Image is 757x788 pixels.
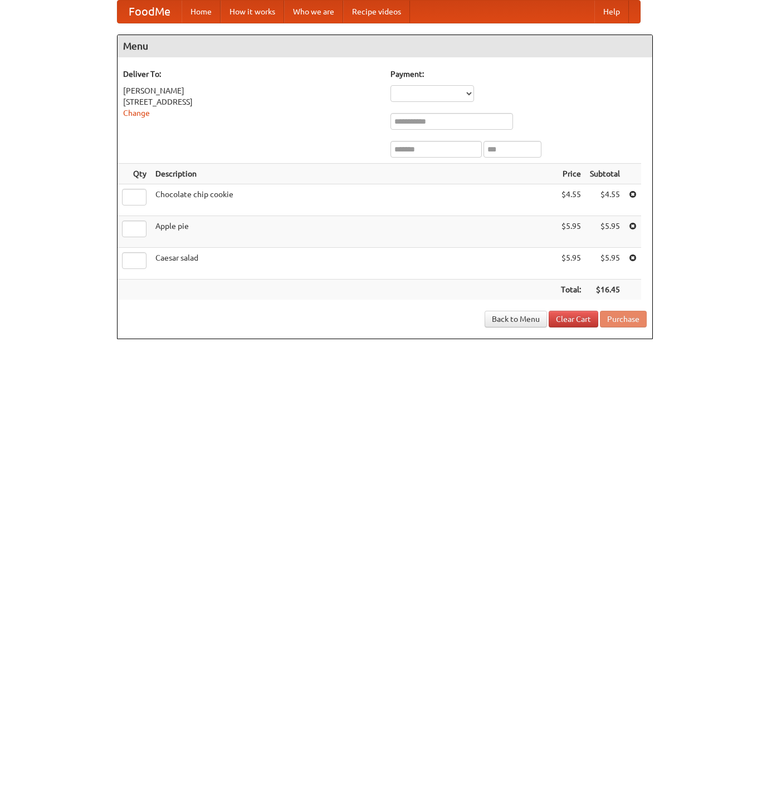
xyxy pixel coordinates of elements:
[556,280,585,300] th: Total:
[585,248,624,280] td: $5.95
[585,280,624,300] th: $16.45
[151,164,556,184] th: Description
[182,1,221,23] a: Home
[585,184,624,216] td: $4.55
[151,248,556,280] td: Caesar salad
[556,248,585,280] td: $5.95
[600,311,647,327] button: Purchase
[123,109,150,118] a: Change
[118,35,652,57] h4: Menu
[123,85,379,96] div: [PERSON_NAME]
[585,216,624,248] td: $5.95
[221,1,284,23] a: How it works
[556,184,585,216] td: $4.55
[284,1,343,23] a: Who we are
[390,68,647,80] h5: Payment:
[118,1,182,23] a: FoodMe
[151,216,556,248] td: Apple pie
[556,164,585,184] th: Price
[123,96,379,107] div: [STREET_ADDRESS]
[118,164,151,184] th: Qty
[594,1,629,23] a: Help
[556,216,585,248] td: $5.95
[585,164,624,184] th: Subtotal
[151,184,556,216] td: Chocolate chip cookie
[549,311,598,327] a: Clear Cart
[485,311,547,327] a: Back to Menu
[343,1,410,23] a: Recipe videos
[123,68,379,80] h5: Deliver To:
